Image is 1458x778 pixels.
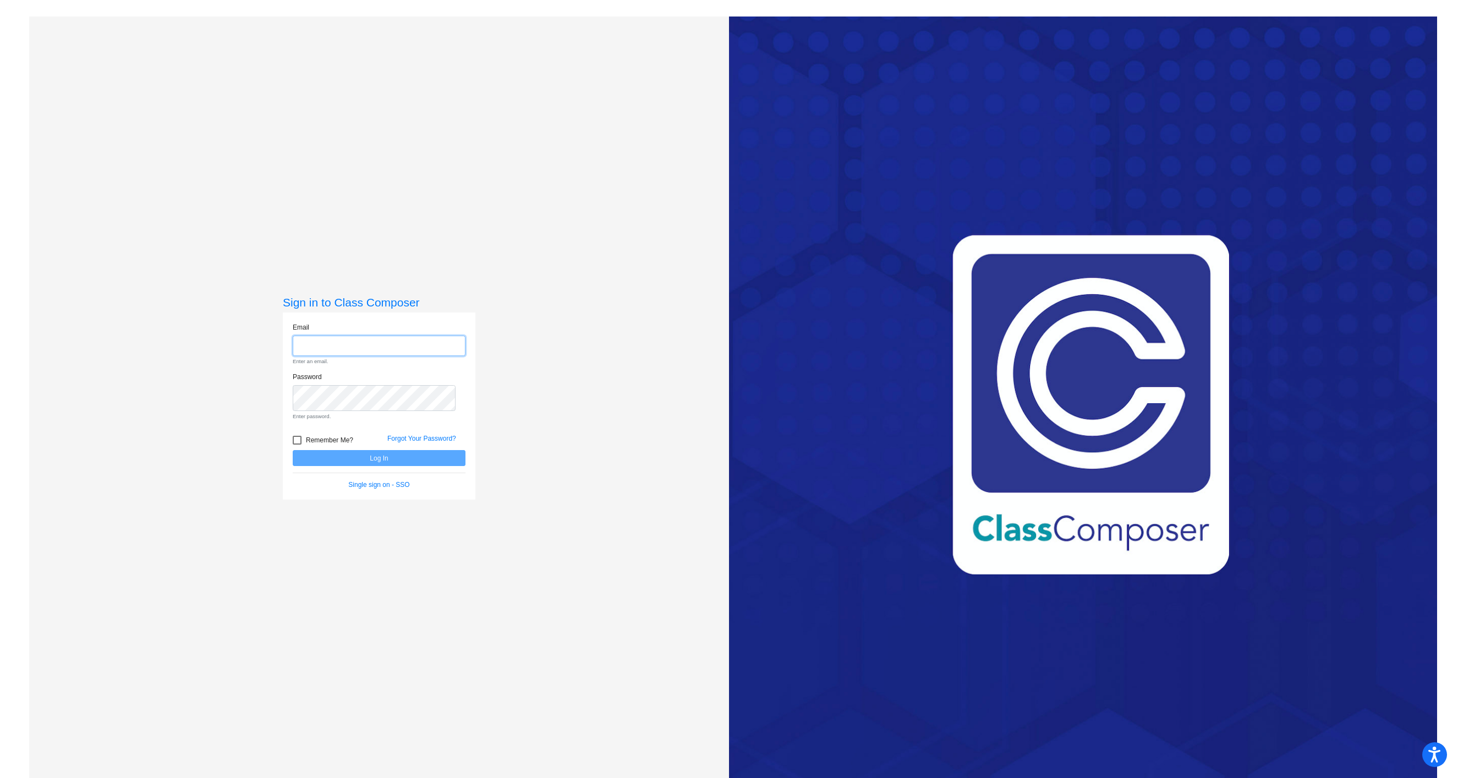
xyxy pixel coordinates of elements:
[293,372,322,382] label: Password
[293,358,465,365] small: Enter an email.
[387,435,456,442] a: Forgot Your Password?
[293,413,465,420] small: Enter password.
[306,434,353,447] span: Remember Me?
[283,295,475,309] h3: Sign in to Class Composer
[348,481,409,489] a: Single sign on - SSO
[293,450,465,466] button: Log In
[293,322,309,332] label: Email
